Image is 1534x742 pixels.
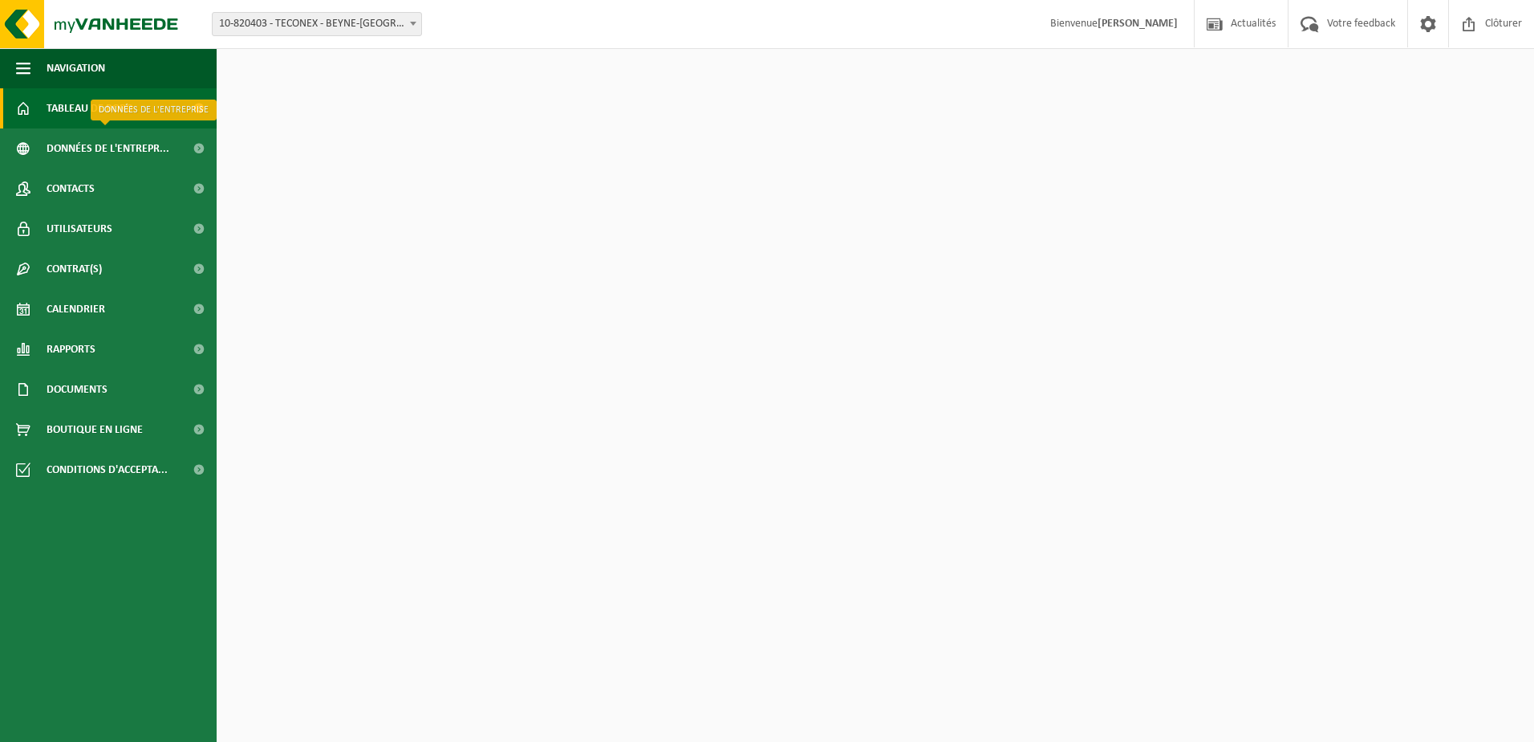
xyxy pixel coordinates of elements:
span: Conditions d'accepta... [47,450,168,490]
span: 10-820403 - TECONEX - BEYNE-HEUSAY [213,13,421,35]
span: Données de l'entrepr... [47,128,169,169]
span: Documents [47,369,108,410]
span: Rapports [47,329,95,369]
span: Tableau de bord [47,88,133,128]
span: Navigation [47,48,105,88]
span: 10-820403 - TECONEX - BEYNE-HEUSAY [212,12,422,36]
span: Contacts [47,169,95,209]
span: Calendrier [47,289,105,329]
span: Boutique en ligne [47,410,143,450]
span: Contrat(s) [47,249,102,289]
span: Utilisateurs [47,209,112,249]
strong: [PERSON_NAME] [1098,18,1178,30]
